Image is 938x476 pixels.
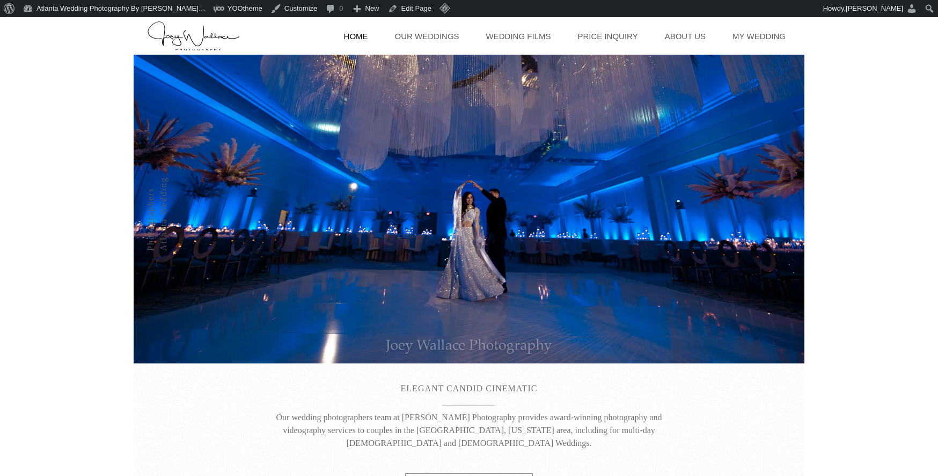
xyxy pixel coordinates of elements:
[268,411,670,450] p: Our wedding photographers team at [PERSON_NAME] Photography provides award-winning photography an...
[268,214,670,227] p: .
[144,167,170,251] div: Atlanta wedding Photographers
[659,17,711,55] a: About Us
[401,384,538,393] span: ELEGANT CANDID CINEMATIC
[268,167,670,180] p: .
[572,17,643,55] a: Price Inquiry
[339,17,373,55] a: Home
[268,191,670,204] p: .
[268,238,670,251] p: .
[481,17,556,55] a: Wedding Films
[727,17,791,55] a: My Wedding
[147,17,241,55] a: Back to home
[390,17,465,55] a: Our Weddings
[846,4,903,12] span: [PERSON_NAME]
